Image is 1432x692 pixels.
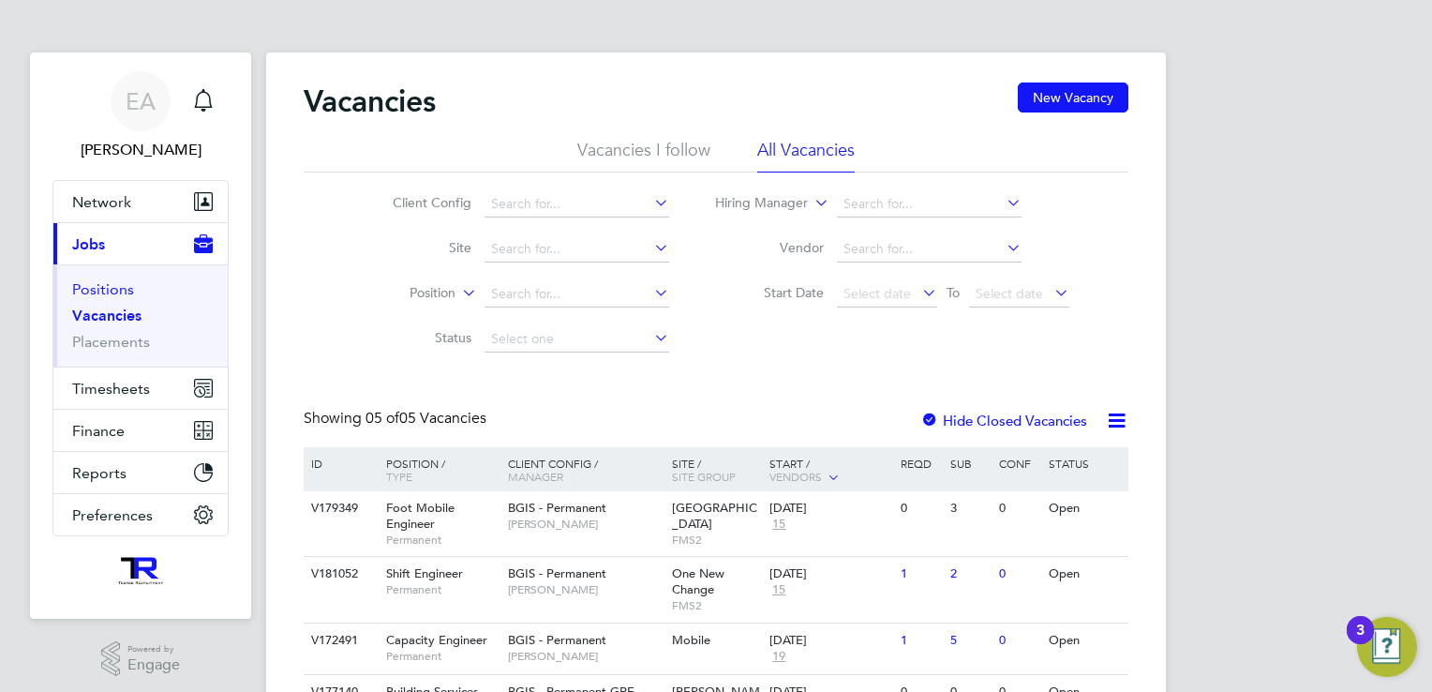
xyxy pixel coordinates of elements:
div: Jobs [53,264,228,367]
span: Type [386,469,412,484]
button: Preferences [53,494,228,535]
div: Reqd [896,447,945,479]
span: Powered by [127,641,180,657]
div: Sub [946,447,994,479]
h2: Vacancies [304,83,436,120]
button: Open Resource Center, 3 new notifications [1357,617,1417,677]
div: V172491 [306,624,372,658]
div: 1 [896,624,945,658]
span: 15 [769,582,788,598]
span: One New Change [672,565,724,597]
span: Select date [843,285,911,302]
span: Reports [72,464,127,482]
div: 0 [994,624,1043,658]
input: Search for... [837,236,1022,263]
span: Engage [127,657,180,673]
div: Conf [994,447,1043,479]
input: Search for... [837,191,1022,218]
span: FMS2 [672,598,761,613]
label: Position [348,284,455,303]
span: [PERSON_NAME] [508,517,663,532]
div: Showing [304,409,490,429]
div: [DATE] [769,566,891,582]
button: Jobs [53,223,228,264]
div: V181052 [306,557,372,592]
nav: Main navigation [30,53,251,619]
span: 15 [769,517,788,533]
input: Select one [485,326,669,353]
img: wearetecrec-logo-retina.png [115,555,167,585]
input: Search for... [485,281,669,308]
div: Client Config / [503,447,667,492]
span: Network [72,193,131,211]
div: 3 [1356,630,1365,654]
label: Status [364,329,471,346]
div: 0 [994,557,1043,592]
a: Vacancies [72,307,142,324]
span: Permanent [386,533,499,548]
span: Mobile [672,632,710,648]
span: BGIS - Permanent [508,500,606,516]
span: 19 [769,649,788,665]
a: Placements [72,333,150,351]
span: [PERSON_NAME] [508,649,663,664]
span: Capacity Engineer [386,632,487,648]
span: [GEOGRAPHIC_DATA] [672,500,757,532]
span: Site Group [672,469,736,484]
div: 1 [896,557,945,592]
span: BGIS - Permanent [508,565,606,581]
a: Positions [72,280,134,298]
span: Jobs [72,235,105,253]
span: Timesheets [72,380,150,398]
span: To [941,280,965,305]
label: Vendor [716,239,824,256]
button: Finance [53,410,228,451]
span: FMS2 [672,533,761,548]
div: Open [1044,557,1126,592]
span: BGIS - Permanent [508,632,606,648]
div: [DATE] [769,633,891,649]
label: Hiring Manager [700,194,808,213]
span: Ellis Andrew [52,139,229,161]
span: [PERSON_NAME] [508,582,663,597]
span: 05 Vacancies [365,409,486,428]
span: Permanent [386,582,499,597]
div: Open [1044,491,1126,526]
div: V179349 [306,491,372,526]
input: Search for... [485,236,669,263]
div: Start / [765,447,896,494]
label: Site [364,239,471,256]
button: Reports [53,452,228,493]
li: All Vacancies [757,139,855,173]
span: Select date [976,285,1043,302]
span: Permanent [386,649,499,664]
span: EA [126,89,156,113]
a: EA[PERSON_NAME] [52,71,229,161]
button: New Vacancy [1018,83,1128,113]
div: ID [306,447,372,479]
div: Status [1044,447,1126,479]
button: Timesheets [53,368,228,409]
input: Search for... [485,191,669,218]
span: Foot Mobile Engineer [386,500,455,532]
div: Position / [372,447,503,492]
div: 2 [946,557,994,592]
div: 3 [946,491,994,526]
div: 0 [994,491,1043,526]
div: 5 [946,624,994,658]
button: Network [53,181,228,222]
div: 0 [896,491,945,526]
label: Start Date [716,284,824,301]
a: Powered byEngage [101,641,181,677]
div: [DATE] [769,501,891,517]
li: Vacancies I follow [577,139,710,173]
a: Go to home page [52,555,229,585]
span: Finance [72,422,125,440]
span: Shift Engineer [386,565,463,581]
span: 05 of [365,409,399,428]
label: Hide Closed Vacancies [920,412,1087,429]
span: Preferences [72,506,153,524]
span: Vendors [769,469,822,484]
label: Client Config [364,194,471,211]
div: Site / [667,447,766,492]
